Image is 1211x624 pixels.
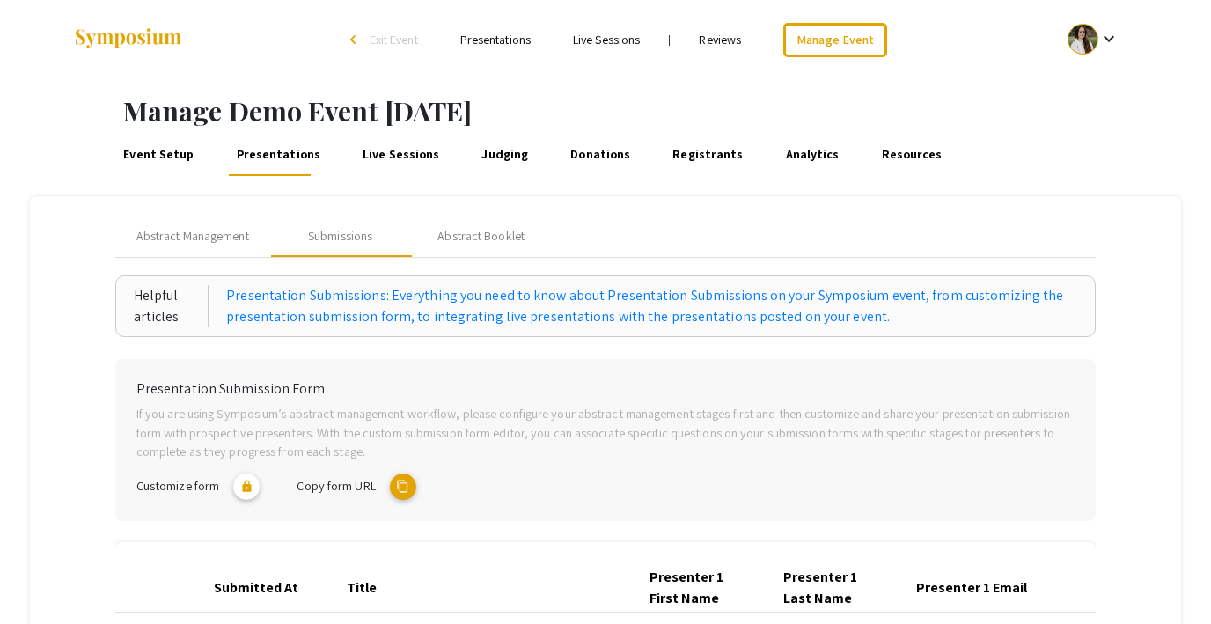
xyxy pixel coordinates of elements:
[460,32,531,48] a: Presentations
[214,577,298,598] div: Submitted At
[916,577,1043,598] div: Presenter 1 Email
[650,567,738,609] div: Presenter 1 First Name
[650,567,754,609] div: Presenter 1 First Name
[214,577,314,598] div: Submitted At
[73,27,183,51] img: Symposium by ForagerOne
[347,577,393,598] div: Title
[916,577,1027,598] div: Presenter 1 Email
[783,23,887,57] a: Manage Event
[782,134,842,176] a: Analytics
[226,285,1077,327] a: Presentation Submissions: Everything you need to know about Presentation Submissions on your Symp...
[437,227,525,246] div: Abstract Booklet
[699,32,741,48] a: Reviews
[297,477,375,494] span: Copy form URL
[1098,28,1119,49] mat-icon: Expand account dropdown
[573,32,640,48] a: Live Sessions
[136,477,219,494] span: Customize form
[136,227,249,246] span: Abstract Management
[347,577,377,598] div: Title
[134,285,209,327] div: Helpful articles
[121,134,197,176] a: Event Setup
[233,134,323,176] a: Presentations
[479,134,532,176] a: Judging
[136,380,1075,397] h6: Presentation Submission Form
[878,134,945,176] a: Resources
[123,95,1211,127] h1: Manage Demo Event [DATE]
[350,34,361,45] div: arrow_back_ios
[136,404,1075,461] p: If you are using Symposium’s abstract management workflow, please configure your abstract managem...
[390,474,416,500] mat-icon: copy URL
[670,134,746,176] a: Registrants
[661,32,678,48] li: |
[568,134,634,176] a: Donations
[1049,19,1138,59] button: Expand account dropdown
[360,134,443,176] a: Live Sessions
[13,545,75,611] iframe: Chat
[370,32,418,48] span: Exit Event
[783,567,872,609] div: Presenter 1 Last Name
[233,474,260,500] mat-icon: lock
[308,227,372,246] div: Submissions
[783,567,888,609] div: Presenter 1 Last Name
